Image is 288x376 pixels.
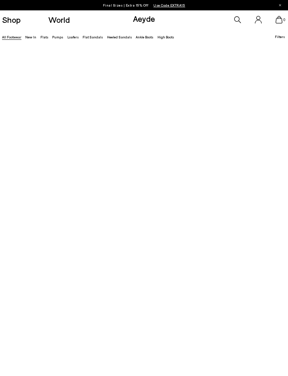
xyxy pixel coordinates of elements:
[276,16,282,24] a: 0
[153,3,185,7] span: Navigate to /collections/ss25-final-sizes
[2,16,21,24] a: Shop
[157,35,174,39] a: High Boots
[48,16,70,24] a: World
[136,35,153,39] a: Ankle Boots
[103,2,185,9] p: Final Sizes | Extra 15% Off
[83,35,103,39] a: Flat Sandals
[133,13,155,24] a: Aeyde
[2,35,21,39] a: All Footwear
[282,18,286,22] span: 0
[40,35,48,39] a: Flats
[107,35,132,39] a: Heeled Sandals
[52,35,63,39] a: Pumps
[275,35,285,39] span: Filters
[25,35,36,39] a: New In
[67,35,79,39] a: Loafers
